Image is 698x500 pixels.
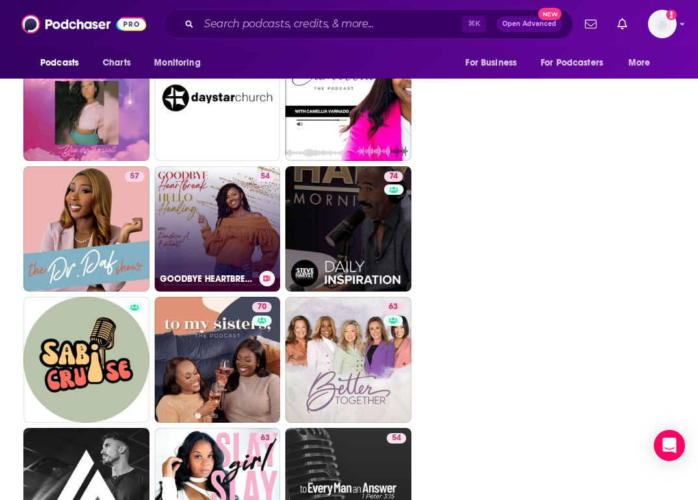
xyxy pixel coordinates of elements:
a: Charts [94,51,138,75]
a: 9 [285,35,411,161]
a: 74 [285,166,411,292]
a: 54GOODBYE HEARTBREAK, HELLO HEALING, Healing Broken Hearts, Empowering Women, Scriptural Healing,... [155,166,281,292]
svg: Add a profile image [666,10,677,20]
a: 74 [384,171,403,182]
span: Open Advanced [502,21,556,27]
span: For Business [465,54,517,72]
h3: GOODBYE HEARTBREAK, HELLO HEALING, Healing Broken Hearts, Empowering Women, Scriptural Healing, F... [160,273,254,284]
span: 74 [389,170,398,183]
button: Show profile menu [648,10,677,38]
button: open menu [532,51,622,75]
a: 63 [383,302,403,312]
span: 63 [261,432,270,445]
div: Open Intercom Messenger [654,430,685,461]
span: 70 [257,301,266,314]
a: 57 [23,166,149,292]
a: 29 [23,35,149,161]
span: More [628,54,651,72]
img: Podchaser - Follow, Share and Rate Podcasts [21,12,146,36]
button: Open AdvancedNew [497,16,562,32]
span: New [538,8,562,20]
a: 70 [155,297,281,423]
button: open menu [456,51,533,75]
input: Search podcasts, credits, & more... [199,14,462,34]
button: open menu [619,51,667,75]
a: 38 [155,35,281,161]
a: 54 [387,433,406,444]
img: User Profile [648,10,677,38]
a: 70 [252,302,272,312]
button: open menu [31,51,96,75]
a: Show notifications dropdown [612,13,632,35]
a: 57 [125,171,144,182]
span: Logged in as shcarlos [648,10,677,38]
span: Podcasts [40,54,79,72]
span: 63 [389,301,398,314]
span: 54 [261,170,270,183]
span: Monitoring [154,54,200,72]
button: open menu [145,51,217,75]
a: 63 [285,297,411,423]
span: ⌘ K [462,16,486,32]
span: For Podcasters [541,54,603,72]
span: 54 [392,432,401,445]
a: 63 [255,433,275,444]
a: Show notifications dropdown [580,13,602,35]
span: 57 [130,170,139,183]
span: Charts [103,54,131,72]
div: Search podcasts, credits, & more... [163,9,573,39]
a: 54 [255,171,275,182]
